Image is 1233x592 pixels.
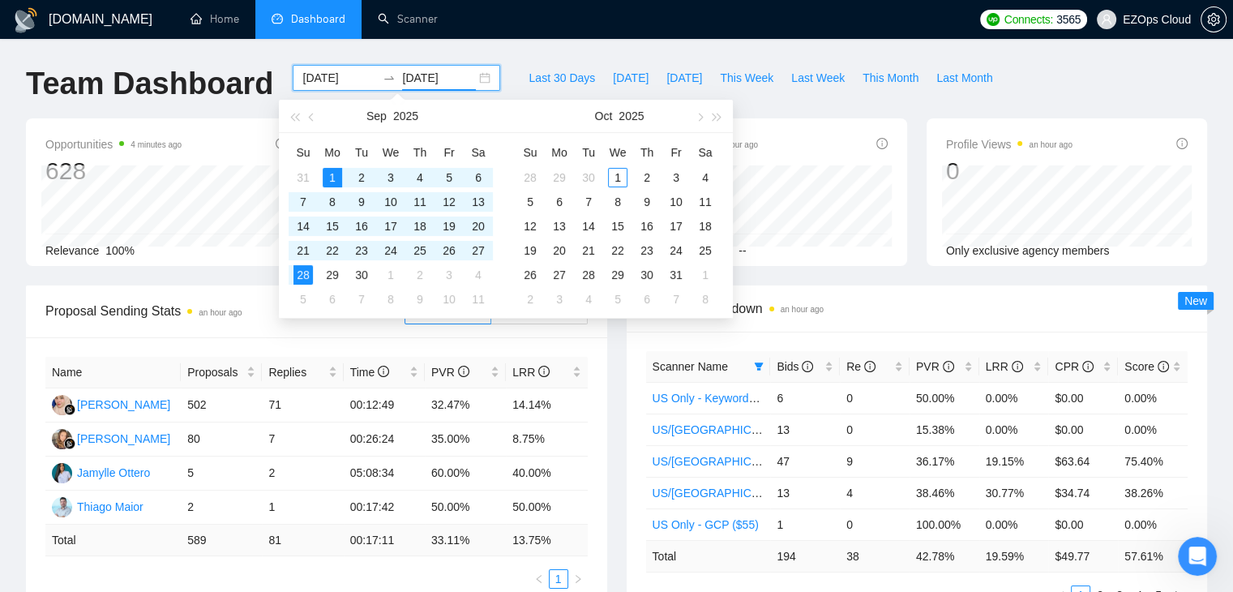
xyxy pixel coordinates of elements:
[550,290,569,309] div: 3
[26,65,273,103] h1: Team Dashboard
[603,139,632,165] th: We
[52,431,170,444] a: NK[PERSON_NAME]
[458,366,469,377] span: info-circle
[666,168,686,187] div: 3
[696,241,715,260] div: 25
[376,190,405,214] td: 2025-09-10
[666,290,686,309] div: 7
[603,263,632,287] td: 2025-10-29
[840,414,910,445] td: 0
[846,360,876,373] span: Re
[574,214,603,238] td: 2025-10-14
[381,290,400,309] div: 8
[711,65,782,91] button: This Week
[927,65,1001,91] button: Last Month
[52,497,72,517] img: TM
[608,241,627,260] div: 22
[754,362,764,371] span: filter
[574,263,603,287] td: 2025-10-28
[405,238,435,263] td: 2025-09-25
[352,217,371,236] div: 16
[77,464,150,482] div: Jamylle Ottero
[691,190,720,214] td: 2025-10-11
[1184,294,1207,307] span: New
[516,238,545,263] td: 2025-10-19
[549,569,568,589] li: 1
[653,455,854,468] a: US/[GEOGRAPHIC_DATA] - AWS ($45)
[661,263,691,287] td: 2025-10-31
[293,265,313,285] div: 28
[653,360,728,373] span: Scanner Name
[691,287,720,311] td: 2025-11-08
[770,414,840,445] td: 13
[979,382,1049,414] td: 0.00%
[435,287,464,311] td: 2025-10-10
[608,168,627,187] div: 1
[77,498,143,516] div: Thiago Maior
[545,238,574,263] td: 2025-10-20
[632,287,661,311] td: 2025-11-06
[347,287,376,311] td: 2025-10-07
[45,301,405,321] span: Proposal Sending Stats
[696,217,715,236] div: 18
[402,69,476,87] input: End date
[550,217,569,236] div: 13
[318,165,347,190] td: 2025-09-01
[520,290,540,309] div: 2
[864,361,876,372] span: info-circle
[751,354,767,379] span: filter
[696,168,715,187] div: 4
[666,69,702,87] span: [DATE]
[579,168,598,187] div: 30
[550,192,569,212] div: 6
[435,190,464,214] td: 2025-09-12
[661,190,691,214] td: 2025-10-10
[666,217,686,236] div: 17
[550,241,569,260] div: 20
[987,13,1000,26] img: upwork-logo.png
[613,69,649,87] span: [DATE]
[1201,13,1227,26] a: setting
[13,7,39,33] img: logo
[352,265,371,285] div: 30
[545,190,574,214] td: 2025-10-06
[439,290,459,309] div: 10
[272,13,283,24] span: dashboard
[637,168,657,187] div: 2
[1055,360,1093,373] span: CPR
[696,290,715,309] div: 8
[464,139,493,165] th: Sa
[604,65,657,91] button: [DATE]
[637,265,657,285] div: 30
[435,214,464,238] td: 2025-09-19
[410,192,430,212] div: 11
[45,357,181,388] th: Name
[464,263,493,287] td: 2025-10-04
[603,214,632,238] td: 2025-10-15
[946,244,1110,257] span: Only exclusive agency members
[632,214,661,238] td: 2025-10-16
[410,168,430,187] div: 4
[574,165,603,190] td: 2025-09-30
[131,140,182,149] time: 4 minutes ago
[579,265,598,285] div: 28
[381,217,400,236] div: 17
[579,241,598,260] div: 21
[289,165,318,190] td: 2025-08-31
[781,305,824,314] time: an hour ago
[181,357,262,388] th: Proposals
[1082,361,1094,372] span: info-circle
[318,190,347,214] td: 2025-09-08
[534,574,544,584] span: left
[347,190,376,214] td: 2025-09-09
[199,308,242,317] time: an hour ago
[347,238,376,263] td: 2025-09-23
[691,214,720,238] td: 2025-10-18
[691,263,720,287] td: 2025-11-01
[791,69,845,87] span: Last Week
[323,290,342,309] div: 6
[637,217,657,236] div: 16
[352,241,371,260] div: 23
[802,361,813,372] span: info-circle
[289,190,318,214] td: 2025-09-07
